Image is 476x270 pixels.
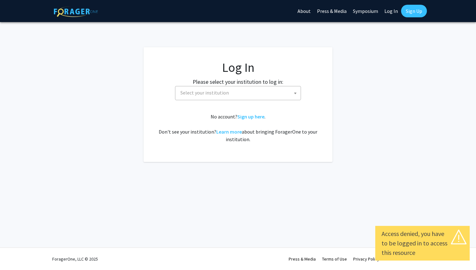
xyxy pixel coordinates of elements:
[237,113,264,120] a: Sign up here
[178,86,301,99] span: Select your institution
[401,5,427,17] a: Sign Up
[289,256,316,262] a: Press & Media
[322,256,347,262] a: Terms of Use
[353,256,379,262] a: Privacy Policy
[193,78,283,86] label: Please select your institution to log in:
[175,86,301,100] span: Select your institution
[180,89,229,96] span: Select your institution
[216,129,242,135] a: Learn more about bringing ForagerOne to your institution
[382,229,463,257] div: Access denied, you have to be logged in to access this resource
[156,60,320,75] h1: Log In
[54,6,98,17] img: ForagerOne Logo
[156,113,320,143] div: No account? . Don't see your institution? about bringing ForagerOne to your institution.
[52,248,98,270] div: ForagerOne, LLC © 2025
